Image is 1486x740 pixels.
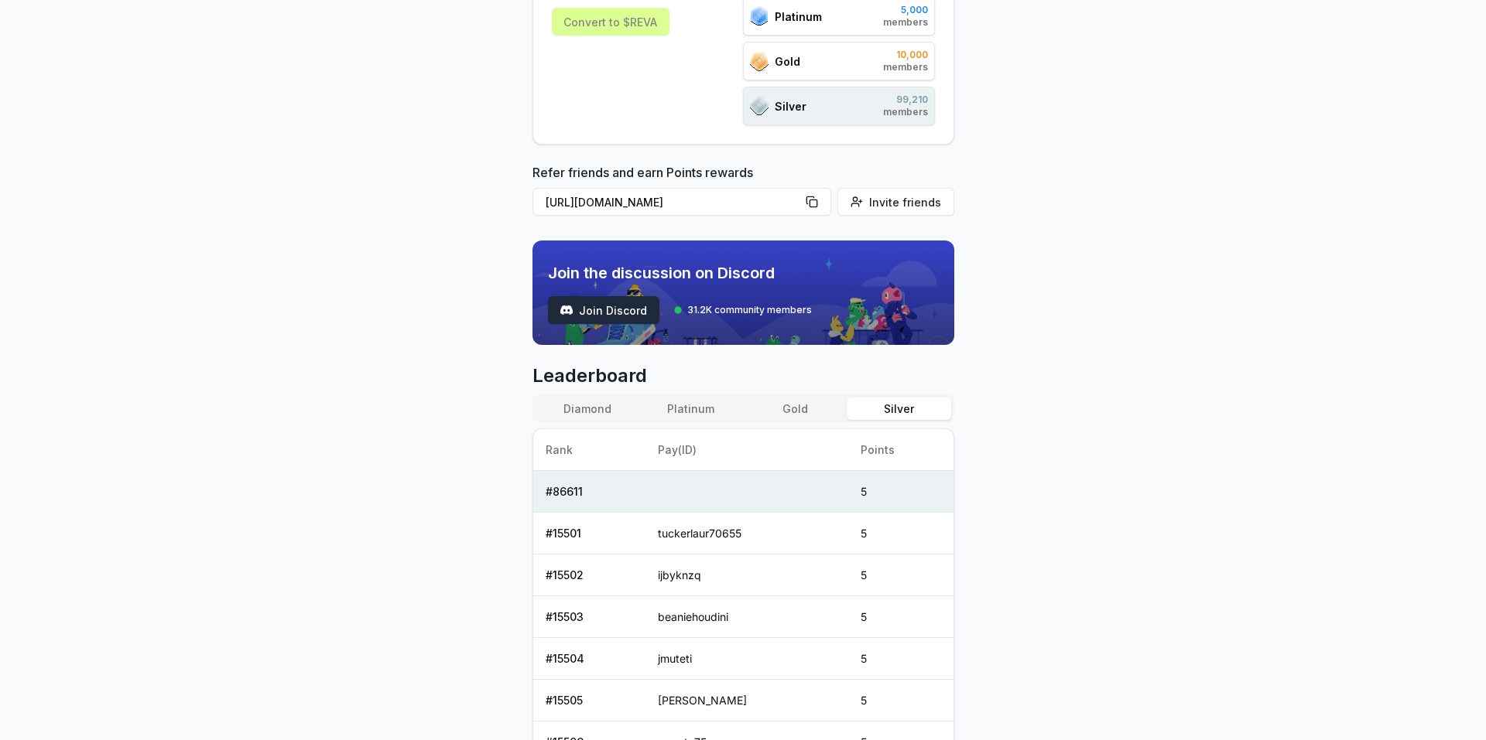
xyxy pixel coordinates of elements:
td: 5 [848,596,953,638]
td: # 15504 [533,638,646,680]
button: Invite friends [837,188,954,216]
td: # 15503 [533,596,646,638]
th: Pay(ID) [645,429,848,471]
span: members [883,16,928,29]
button: Gold [743,397,847,420]
button: Platinum [639,397,743,420]
span: members [883,106,928,118]
img: ranks_icon [750,52,769,71]
span: 99,210 [883,94,928,106]
td: tuckerlaur70655 [645,513,848,554]
img: ranks_icon [750,96,769,116]
span: Leaderboard [532,363,954,388]
td: [PERSON_NAME] [645,680,848,721]
span: Silver [775,98,806,114]
td: # 15502 [533,554,646,596]
a: testJoin Discord [548,296,659,324]
span: 5,000 [883,4,928,16]
td: 5 [848,638,953,680]
td: 5 [848,554,953,596]
td: # 15501 [533,513,646,554]
td: 5 [848,513,953,554]
span: Join Discord [579,302,647,319]
span: Platinum [775,9,822,25]
span: 10,000 [883,49,928,61]
img: discord_banner [532,240,954,345]
td: # 86611 [533,471,646,513]
div: Refer friends and earn Points rewards [532,163,954,222]
img: test [560,304,573,316]
td: 5 [848,471,953,513]
span: 31.2K community members [687,304,812,316]
td: ijbyknzq [645,554,848,596]
span: Join the discussion on Discord [548,262,812,284]
th: Rank [533,429,646,471]
button: Diamond [536,397,639,420]
td: jmuteti [645,638,848,680]
td: 5 [848,680,953,721]
td: beaniehoudini [645,596,848,638]
span: Invite friends [869,194,941,210]
button: Join Discord [548,296,659,324]
span: members [883,61,928,73]
img: ranks_icon [750,6,769,26]
button: [URL][DOMAIN_NAME] [532,188,831,216]
th: Points [848,429,953,471]
button: Silver [847,397,950,420]
span: Gold [775,53,800,70]
td: # 15505 [533,680,646,721]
